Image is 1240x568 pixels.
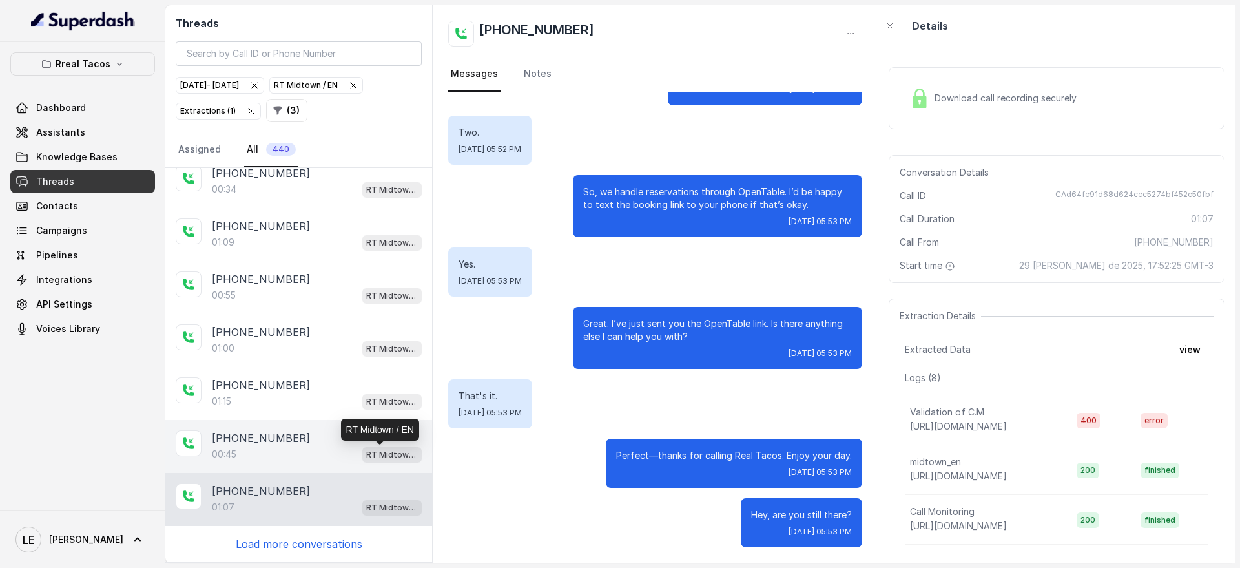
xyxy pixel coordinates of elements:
button: (3) [266,99,307,122]
span: [DATE] 05:53 PM [789,467,852,478]
span: Call Duration [900,213,955,226]
p: 01:09 [212,236,234,249]
a: Threads [10,170,155,193]
p: That's it. [459,390,522,403]
span: finished [1141,512,1179,528]
p: rreal_tacos_monitor [910,555,994,568]
a: Campaigns [10,219,155,242]
span: [PERSON_NAME] [49,533,123,546]
span: Campaigns [36,224,87,237]
span: Voices Library [36,322,100,335]
a: Assigned [176,132,223,167]
p: 00:45 [212,448,236,461]
a: Voices Library [10,317,155,341]
span: Knowledge Bases [36,151,118,163]
div: Extractions ( 1 ) [180,105,256,118]
p: Perfect—thanks for calling Real Tacos. Enjoy your day. [616,449,852,462]
img: light.svg [31,10,135,31]
span: Conversation Details [900,166,994,179]
p: Two. [459,126,521,139]
span: finished [1141,463,1179,478]
span: Call From [900,236,939,249]
p: Yes. [459,258,522,271]
text: LE [23,533,35,547]
span: [DATE] 05:53 PM [459,408,522,418]
span: 200 [1077,463,1099,478]
p: [PHONE_NUMBER] [212,324,310,340]
span: Dashboard [36,101,86,114]
p: 00:34 [212,183,236,196]
p: Load more conversations [236,536,362,552]
span: Call ID [900,189,926,202]
span: CAd64fc91d68d624ccc5274bf452c50fbf [1055,189,1214,202]
span: 200 [1077,512,1099,528]
p: RT Midtown / EN [366,501,418,514]
a: Knowledge Bases [10,145,155,169]
button: RT Midtown / EN [269,77,363,94]
p: [PHONE_NUMBER] [212,165,310,181]
a: Dashboard [10,96,155,120]
span: Pipelines [36,249,78,262]
p: RT Midtown / EN [366,184,418,196]
p: Logs ( 8 ) [905,372,1208,384]
a: Contacts [10,195,155,218]
a: Messages [448,57,501,92]
p: 00:55 [212,289,236,302]
span: 01:07 [1191,213,1214,226]
span: [URL][DOMAIN_NAME] [910,421,1007,432]
img: Lock Icon [910,89,929,108]
button: Rreal Tacos [10,52,155,76]
p: Validation of C.M [910,406,984,419]
span: Start time [900,259,958,272]
input: Search by Call ID or Phone Number [176,41,422,66]
p: [PHONE_NUMBER] [212,271,310,287]
p: RT Midtown / EN [366,395,418,408]
span: [URL][DOMAIN_NAME] [910,520,1007,531]
h2: [PHONE_NUMBER] [479,21,594,47]
div: [DATE] - [DATE] [180,79,260,92]
span: 29 [PERSON_NAME] de 2025, 17:52:25 GMT-3 [1019,259,1214,272]
span: Contacts [36,200,78,213]
a: Assistants [10,121,155,144]
p: RT Midtown / EN [366,342,418,355]
a: Notes [521,57,554,92]
span: 440 [266,143,296,156]
span: Integrations [36,273,92,286]
div: RT Midtown / EN [274,79,358,92]
p: RT Midtown / EN [366,237,418,249]
span: API Settings [36,298,92,311]
p: Hey, are you still there? [751,509,852,521]
p: RT Midtown / EN [366,289,418,302]
a: API Settings [10,293,155,316]
a: [PERSON_NAME] [10,521,155,558]
span: [URL][DOMAIN_NAME] [910,470,1007,481]
p: Great. I’ve just sent you the OpenTable link. Is there anything else I can help you with? [583,317,852,343]
span: Extraction Details [900,310,981,322]
a: All440 [244,132,298,167]
span: Assistants [36,126,85,139]
nav: Tabs [448,57,862,92]
p: 01:07 [212,501,234,514]
span: [DATE] 05:53 PM [789,527,852,537]
h2: Threads [176,16,422,31]
p: Call Monitoring [910,505,975,518]
p: 01:00 [212,342,234,355]
p: [PHONE_NUMBER] [212,483,310,499]
span: error [1141,413,1168,428]
p: 01:15 [212,395,231,408]
p: [PHONE_NUMBER] [212,377,310,393]
button: view [1172,338,1208,361]
p: Rreal Tacos [56,56,110,72]
p: Details [912,18,948,34]
p: RT Midtown / EN [366,448,418,461]
span: [DATE] 05:53 PM [789,348,852,359]
button: Extractions (1) [176,103,261,120]
p: So, we handle reservations through OpenTable. I’d be happy to text the booking link to your phone... [583,185,852,211]
span: [DATE] 05:53 PM [459,276,522,286]
button: [DATE]- [DATE] [176,77,264,94]
p: [PHONE_NUMBER] [212,218,310,234]
span: 400 [1077,413,1100,428]
span: Threads [36,175,74,188]
p: [PHONE_NUMBER] [212,430,310,446]
span: Extracted Data [905,343,971,356]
